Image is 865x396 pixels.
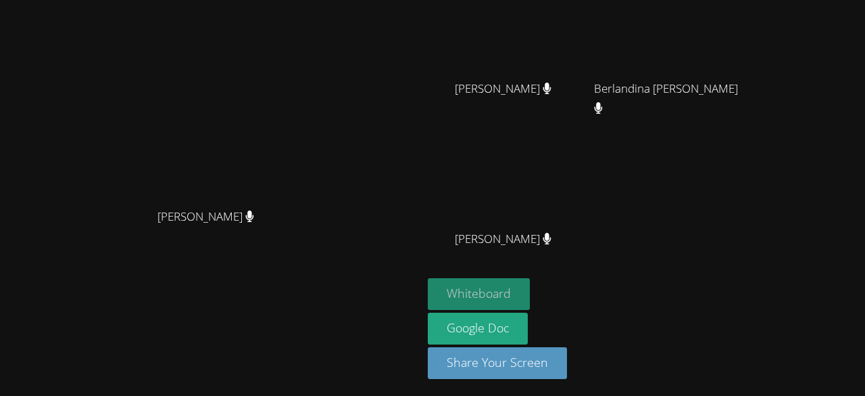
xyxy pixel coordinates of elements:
[594,79,744,118] span: Berlandina [PERSON_NAME]
[428,313,528,345] a: Google Doc
[455,229,551,249] span: [PERSON_NAME]
[455,79,551,99] span: [PERSON_NAME]
[428,278,530,310] button: Whiteboard
[157,207,254,227] span: [PERSON_NAME]
[428,347,567,379] button: Share Your Screen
